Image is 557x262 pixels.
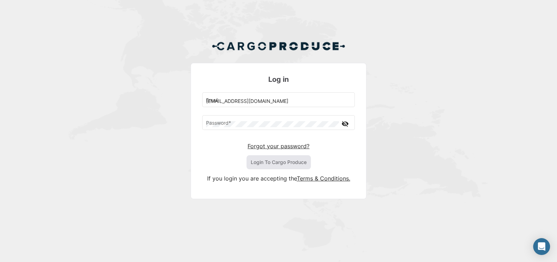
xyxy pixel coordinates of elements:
a: Terms & Conditions. [297,175,350,182]
a: Forgot your password? [248,143,309,150]
div: Open Intercom Messenger [533,238,550,255]
img: Cargo Produce Logo [212,38,345,54]
h3: Log in [202,74,355,84]
span: If you login you are accepting the [207,175,297,182]
mat-icon: visibility_off [341,119,349,128]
